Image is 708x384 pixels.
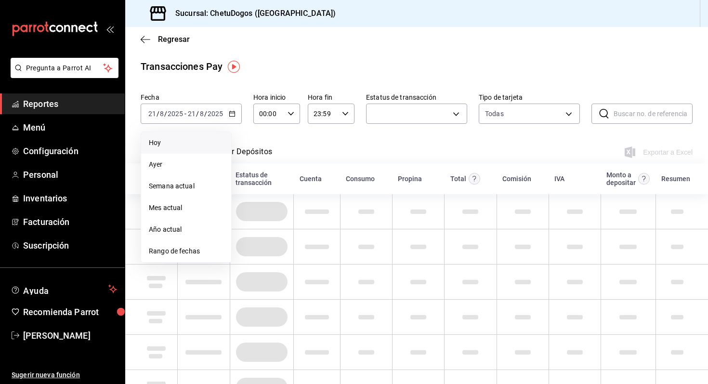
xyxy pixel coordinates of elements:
[199,110,204,118] input: --
[26,63,104,73] span: Pregunta a Parrot AI
[187,110,196,118] input: --
[184,110,186,118] span: -
[23,239,117,252] span: Suscripción
[614,104,693,123] input: Buscar no. de referencia
[346,175,375,183] div: Consumo
[479,94,580,101] label: Tipo de tarjeta
[149,159,223,170] span: Ayer
[149,203,223,213] span: Mes actual
[149,181,223,191] span: Semana actual
[398,175,422,183] div: Propina
[148,110,157,118] input: --
[168,8,336,19] h3: Sucursal: ChetuDogos ([GEOGRAPHIC_DATA])
[141,94,242,101] label: Fecha
[228,61,240,73] img: Tooltip marker
[253,94,300,101] label: Hora inicio
[204,110,207,118] span: /
[23,283,105,295] span: Ayuda
[207,110,223,118] input: ----
[638,173,650,185] svg: Este es el monto resultante del total pagado menos comisión e IVA. Esta será la parte que se depo...
[167,110,184,118] input: ----
[502,175,531,183] div: Comisión
[159,110,164,118] input: --
[606,171,636,186] div: Monto a depositar
[23,192,117,205] span: Inventarios
[157,110,159,118] span: /
[7,70,118,80] a: Pregunta a Parrot AI
[661,175,690,183] div: Resumen
[469,173,480,185] svg: Este monto equivale al total pagado por el comensal antes de aplicar Comisión e IVA.
[141,35,190,44] button: Regresar
[158,35,190,44] span: Regresar
[300,175,322,183] div: Cuenta
[23,215,117,228] span: Facturación
[164,110,167,118] span: /
[23,145,117,158] span: Configuración
[23,305,117,318] span: Recomienda Parrot
[23,168,117,181] span: Personal
[450,175,466,183] div: Total
[12,370,117,380] span: Sugerir nueva función
[308,94,354,101] label: Hora fin
[149,138,223,148] span: Hoy
[485,109,504,119] div: Todas
[196,110,199,118] span: /
[23,97,117,110] span: Reportes
[554,175,564,183] div: IVA
[223,147,273,163] button: Ver Depósitos
[11,58,118,78] button: Pregunta a Parrot AI
[366,94,467,101] label: Estatus de transacción
[149,225,223,235] span: Año actual
[106,25,114,33] button: open_drawer_menu
[141,59,223,74] div: Transacciones Pay
[236,171,288,186] div: Estatus de transacción
[23,121,117,134] span: Menú
[149,246,223,256] span: Rango de fechas
[23,329,117,342] span: [PERSON_NAME]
